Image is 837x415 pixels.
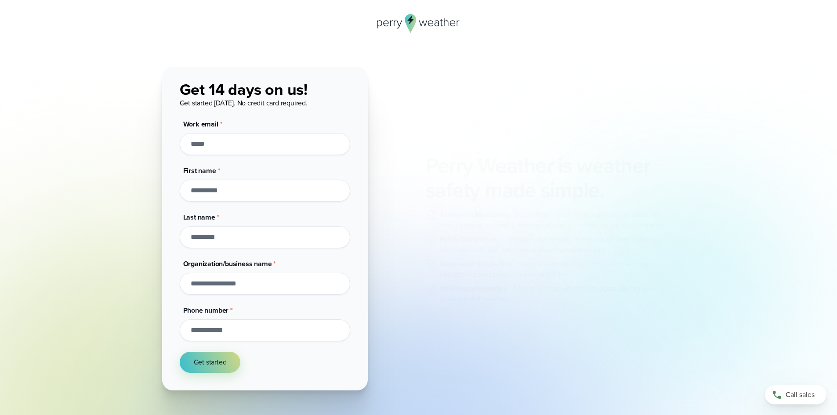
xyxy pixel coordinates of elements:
[183,119,218,129] span: Work email
[194,357,227,368] span: Get started
[183,212,215,222] span: Last name
[180,98,308,108] span: Get started [DATE]. No credit card required.
[765,385,826,404] a: Call sales
[183,305,229,315] span: Phone number
[786,390,815,400] span: Call sales
[180,78,308,101] span: Get 14 days on us!
[180,352,241,373] button: Get started
[183,259,272,269] span: Organization/business name
[183,166,216,176] span: First name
